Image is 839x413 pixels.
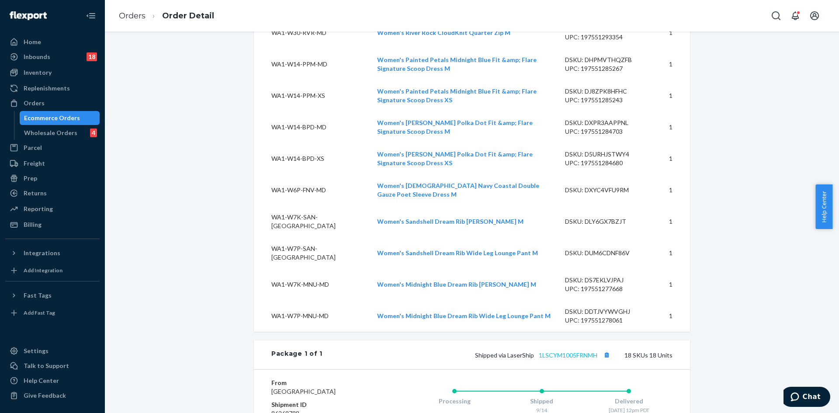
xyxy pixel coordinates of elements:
[565,285,647,293] div: UPC: 197551277668
[654,174,690,206] td: 1
[24,84,70,93] div: Replenishments
[377,218,524,225] a: Women's Sandshell Dream Rib [PERSON_NAME] M
[377,87,537,104] a: Women's Painted Petals Midnight Blue Fit &amp; Flare Signature Scoop Dress XS
[20,126,100,140] a: Wholesale Orders4
[271,388,336,395] span: [GEOGRAPHIC_DATA]
[24,309,55,316] div: Add Fast Tag
[5,96,100,110] a: Orders
[24,68,52,77] div: Inventory
[24,391,66,400] div: Give Feedback
[787,7,804,24] button: Open notifications
[5,156,100,170] a: Freight
[24,361,69,370] div: Talk to Support
[90,128,97,137] div: 4
[377,29,510,36] a: Women's River Rock CloudKnit Quarter Zip M
[5,81,100,95] a: Replenishments
[5,288,100,302] button: Fast Tags
[654,269,690,300] td: 1
[5,246,100,260] button: Integrations
[377,312,551,319] a: Women's Midnight Blue Dream Rib Wide Leg Lounge Pant M
[5,344,100,358] a: Settings
[322,349,673,361] div: 18 SKUs 18 Units
[271,349,322,361] div: Package 1 of 1
[654,300,690,332] td: 1
[20,111,100,125] a: Ecommerce Orders
[565,150,647,159] div: DSKU: D5URHJSTWY4
[784,387,830,409] iframe: Opens a widget where you can chat to one of our agents
[24,249,60,257] div: Integrations
[767,7,785,24] button: Open Search Box
[24,128,77,137] div: Wholesale Orders
[5,66,100,80] a: Inventory
[565,276,647,285] div: DSKU: DS7EKLVJPAJ
[24,174,37,183] div: Prep
[654,237,690,269] td: 1
[565,249,647,257] div: DSKU: DUM6CDNF86V
[565,307,647,316] div: DSKU: DDTJVYWVGHJ
[254,300,370,332] td: WA1-W7P-MNU-MD
[654,49,690,80] td: 1
[24,159,45,168] div: Freight
[162,11,214,21] a: Order Detail
[5,35,100,49] a: Home
[24,376,59,385] div: Help Center
[254,143,370,174] td: WA1-W14-BPD-XS
[5,186,100,200] a: Returns
[24,291,52,300] div: Fast Tags
[254,80,370,111] td: WA1-W14-PPM-XS
[475,351,612,359] span: Shipped via LaserShip
[112,3,221,29] ol: breadcrumbs
[565,118,647,127] div: DSKU: DXPR3AAPPNL
[806,7,823,24] button: Open account menu
[24,220,42,229] div: Billing
[271,378,376,387] dt: From
[5,374,100,388] a: Help Center
[5,50,100,64] a: Inbounds18
[377,119,533,135] a: Women's [PERSON_NAME] Polka Dot Fit &amp; Flare Signature Scoop Dress M
[565,64,647,73] div: UPC: 197551285267
[654,17,690,49] td: 1
[601,349,612,361] button: Copy tracking number
[87,52,97,61] div: 18
[377,249,538,257] a: Women's Sandshell Dream Rib Wide Leg Lounge Pant M
[377,281,536,288] a: Women's Midnight Blue Dream Rib [PERSON_NAME] M
[82,7,100,24] button: Close Navigation
[5,389,100,403] button: Give Feedback
[24,52,50,61] div: Inbounds
[377,182,539,198] a: Women's [DEMOGRAPHIC_DATA] Navy Coastal Double Gauze Poet Sleeve Dress M
[254,269,370,300] td: WA1-W7K-MNU-MD
[539,351,597,359] a: 1LSCYM1005FRNMH
[24,267,62,274] div: Add Integration
[498,397,586,406] div: Shipped
[377,150,533,167] a: Women's [PERSON_NAME] Polka Dot Fit &amp; Flare Signature Scoop Dress XS
[254,17,370,49] td: WA1-W30-RVR-MD
[24,114,80,122] div: Ecommerce Orders
[5,359,100,373] button: Talk to Support
[5,202,100,216] a: Reporting
[654,111,690,143] td: 1
[254,111,370,143] td: WA1-W14-BPD-MD
[565,159,647,167] div: UPC: 197551284680
[565,217,647,226] div: DSKU: DLY6GX7BZJT
[5,264,100,278] a: Add Integration
[565,186,647,194] div: DSKU: DXYC4VFU9RM
[565,56,647,64] div: DSKU: DHPMVTHQZFB
[585,397,673,406] div: Delivered
[565,87,647,96] div: DSKU: DJ8ZPK8HFHC
[565,316,647,325] div: UPC: 197551278061
[24,99,45,108] div: Orders
[24,189,47,198] div: Returns
[654,143,690,174] td: 1
[254,237,370,269] td: WA1-W7P-SAN-[GEOGRAPHIC_DATA]
[5,141,100,155] a: Parcel
[119,11,146,21] a: Orders
[271,400,376,409] dt: Shipment ID
[411,397,498,406] div: Processing
[815,184,832,229] button: Help Center
[24,205,53,213] div: Reporting
[254,49,370,80] td: WA1-W14-PPM-MD
[565,127,647,136] div: UPC: 197551284703
[10,11,47,20] img: Flexport logo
